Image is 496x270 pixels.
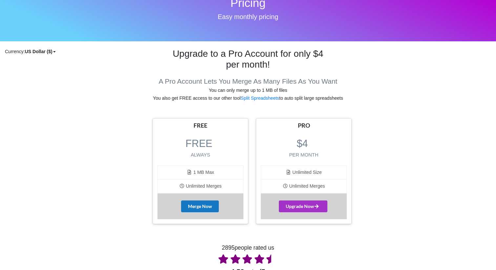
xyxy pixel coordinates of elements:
[165,48,331,70] h2: Upgrade to a Pro Account for only $4 per month!
[25,48,52,55] div: US Dollar ($)
[297,138,308,149] span: $4
[179,183,222,189] span: Unlimited Merges
[181,200,219,212] button: Merge Now
[187,170,214,175] span: 1 MB Max
[261,151,347,158] span: PER MONTH
[279,200,327,212] button: Upgrade Now
[157,122,243,129] div: FREE
[5,48,162,55] p: Currency:
[286,170,322,175] span: Unlimited Size
[157,151,243,158] span: ALWAYS
[286,203,320,209] span: Upgrade Now
[261,122,347,129] div: PRO
[283,183,325,189] span: Unlimited Merges
[241,95,279,101] a: Split Spreadsheets
[186,138,213,149] span: FREE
